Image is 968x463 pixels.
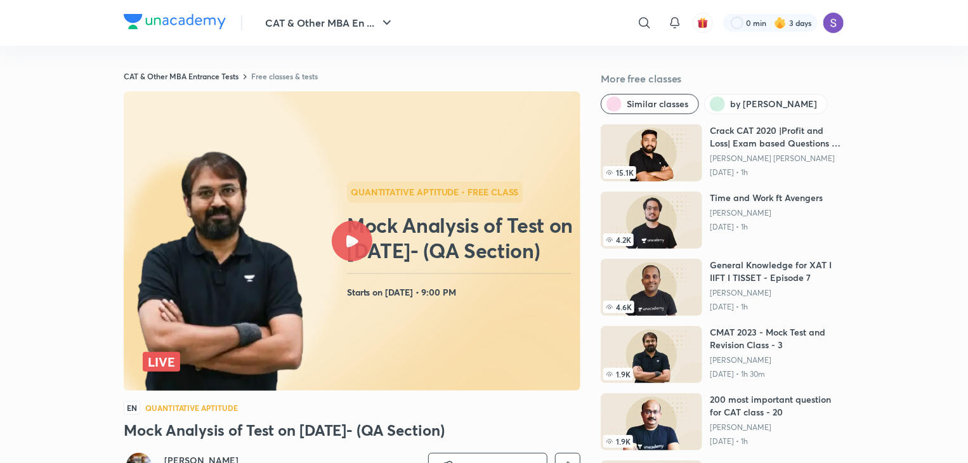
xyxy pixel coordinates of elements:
[251,71,318,81] a: Free classes & tests
[347,284,575,301] h4: Starts on [DATE] • 9:00 PM
[710,393,844,419] h6: 200 most important question for CAT class - 20
[603,233,634,246] span: 4.2K
[730,98,817,110] span: by Ronakkumar Shah
[710,355,844,365] a: [PERSON_NAME]
[710,124,844,150] h6: Crack CAT 2020 |Profit and Loss| Exam based Questions by [PERSON_NAME]
[710,167,844,178] p: [DATE] • 1h
[710,222,823,232] p: [DATE] • 1h
[601,71,844,86] h5: More free classes
[710,153,844,164] a: [PERSON_NAME] [PERSON_NAME]
[697,17,709,29] img: avatar
[710,208,823,218] a: [PERSON_NAME]
[710,192,823,204] h6: Time and Work ft Avengers
[693,13,713,33] button: avatar
[124,71,239,81] a: CAT & Other MBA Entrance Tests
[603,435,633,448] span: 1.9K
[258,10,402,36] button: CAT & Other MBA En ...
[710,259,844,284] h6: General Knowledge for XAT I IIFT I TISSET - Episode 7
[601,94,699,114] button: Similar classes
[710,422,844,433] a: [PERSON_NAME]
[704,94,828,114] button: by Ronakkumar Shah
[145,404,238,412] h4: Quantitative Aptitude
[710,302,844,312] p: [DATE] • 1h
[603,166,636,179] span: 15.1K
[124,401,140,415] span: EN
[124,14,226,29] img: Company Logo
[710,369,844,379] p: [DATE] • 1h 30m
[710,326,844,351] h6: CMAT 2023 - Mock Test and Revision Class - 3
[710,288,844,298] a: [PERSON_NAME]
[124,420,580,440] h3: Mock Analysis of Test on [DATE]- (QA Section)
[603,368,633,381] span: 1.9K
[603,301,634,313] span: 4.6K
[124,14,226,32] a: Company Logo
[774,16,787,29] img: streak
[823,12,844,34] img: Sapara Premji
[347,212,575,263] h2: Mock Analysis of Test on [DATE]- (QA Section)
[710,436,844,447] p: [DATE] • 1h
[627,98,688,110] span: Similar classes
